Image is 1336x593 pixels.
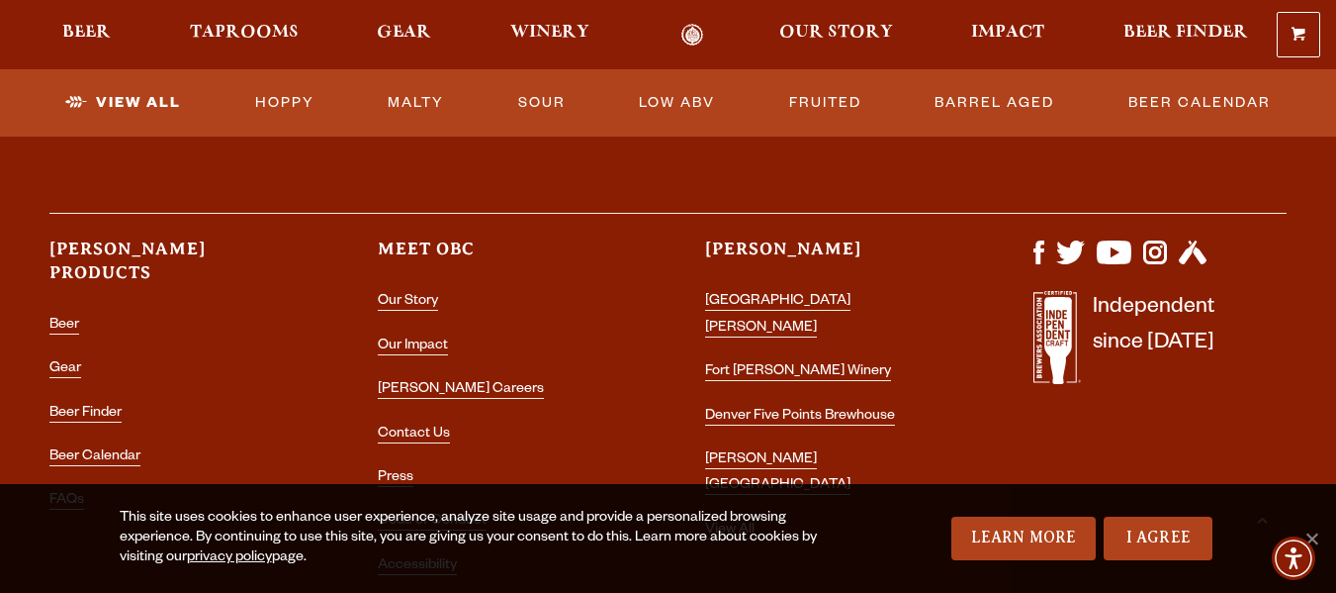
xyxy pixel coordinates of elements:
a: Beer Finder [1111,24,1261,47]
a: Beer [49,24,124,47]
span: Our Story [779,25,893,41]
a: Taprooms [177,24,312,47]
a: Odell Home [656,24,730,47]
a: Beer [49,318,79,335]
a: Malty [380,80,452,126]
a: Visit us on YouTube [1097,254,1130,270]
a: Visit us on Instagram [1143,254,1167,270]
span: Beer Finder [1123,25,1248,41]
h3: [PERSON_NAME] [705,238,958,278]
a: Our Story [766,24,906,47]
span: Winery [510,25,589,41]
a: Winery [497,24,602,47]
a: Sour [510,80,574,126]
h3: [PERSON_NAME] Products [49,238,303,301]
a: Visit us on Facebook [1033,254,1044,270]
a: [GEOGRAPHIC_DATA][PERSON_NAME] [705,294,850,337]
a: Learn More [951,517,1097,560]
a: [PERSON_NAME] Careers [378,382,544,399]
a: Gear [364,24,444,47]
a: Press [378,470,413,487]
a: Contact Us [378,427,450,444]
a: I Agree [1104,517,1212,560]
a: Visit us on X (formerly Twitter) [1056,254,1086,270]
a: Beer Calendar [1120,80,1279,126]
span: Taprooms [190,25,299,41]
a: Beer Calendar [49,449,140,466]
a: Fort [PERSON_NAME] Winery [705,364,891,381]
a: privacy policy [187,550,272,566]
a: [PERSON_NAME] [GEOGRAPHIC_DATA] [705,452,850,495]
a: Gear [49,361,81,378]
a: Our Story [378,294,438,311]
p: Independent since [DATE] [1093,291,1214,395]
a: View All [57,80,189,126]
span: Impact [971,25,1044,41]
a: Our Impact [378,339,448,355]
div: Accessibility Menu [1272,537,1315,580]
a: Beer Finder [49,406,122,423]
a: Impact [958,24,1057,47]
span: Beer [62,25,111,41]
div: This site uses cookies to enhance user experience, analyze site usage and provide a personalized ... [120,509,862,568]
a: Denver Five Points Brewhouse [705,409,895,426]
a: Barrel Aged [927,80,1062,126]
span: Gear [377,25,431,41]
a: Hoppy [247,80,322,126]
h3: Meet OBC [378,238,631,278]
a: Visit us on Untappd [1179,254,1207,270]
a: Low ABV [631,80,723,126]
a: Fruited [781,80,869,126]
